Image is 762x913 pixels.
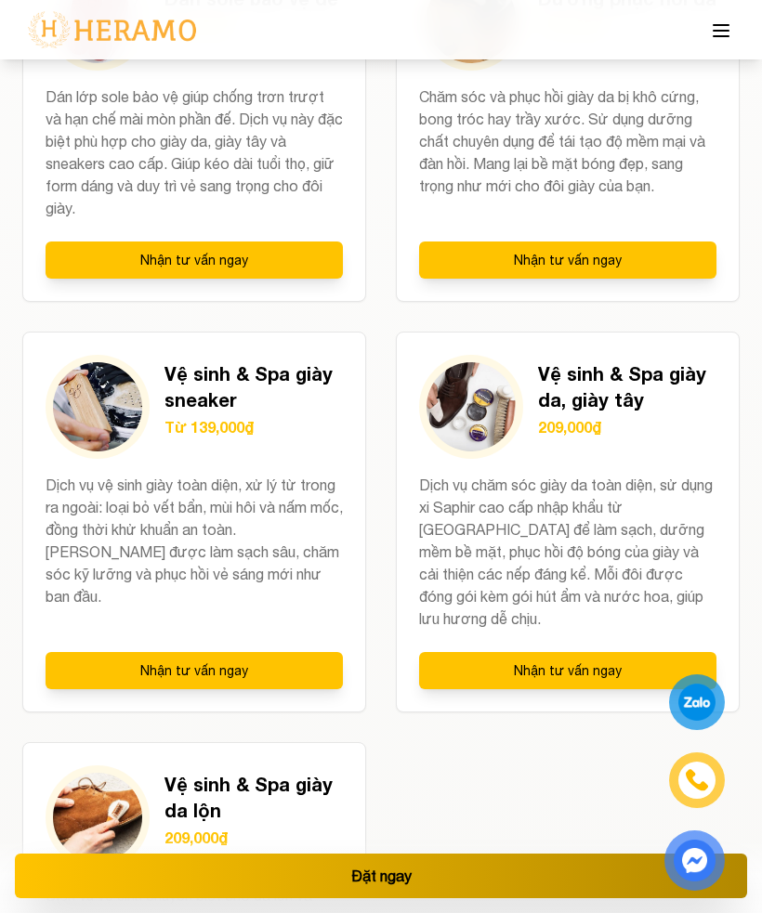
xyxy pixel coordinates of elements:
[419,652,716,689] button: Nhận tư vấn ngay
[46,652,343,689] button: Nhận tư vấn ngay
[427,362,516,451] img: Vệ sinh & Spa giày da, giày tây
[670,753,725,808] a: phone-icon
[419,241,716,279] button: Nhận tư vấn ngay
[53,362,142,451] img: Vệ sinh & Spa giày sneaker
[419,85,716,219] p: Chăm sóc và phục hồi giày da bị khô cứng, bong tróc hay trầy xước. Sử dụng dưỡng chất chuyên dụng...
[164,360,343,412] h3: Vệ sinh & Spa giày sneaker
[46,85,343,219] p: Dán lớp sole bảo vệ giúp chống trơn trượt và hạn chế mài mòn phần đế. Dịch vụ này đặc biệt phù hợ...
[53,773,142,862] img: Vệ sinh & Spa giày da lộn
[538,360,716,412] h3: Vệ sinh & Spa giày da, giày tây
[164,771,343,823] h3: Vệ sinh & Spa giày da lộn
[164,827,343,849] p: 209,000₫
[419,474,716,630] p: Dịch vụ chăm sóc giày da toàn diện, sử dụng xi Saphir cao cấp nhập khẩu từ [GEOGRAPHIC_DATA] để l...
[22,10,202,49] img: logo-with-text.png
[15,854,747,898] button: Đặt ngay
[684,767,710,793] img: phone-icon
[46,474,343,630] p: Dịch vụ vệ sinh giày toàn diện, xử lý từ trong ra ngoài: loại bỏ vết bẩn, mùi hôi và nấm mốc, đồn...
[46,241,343,279] button: Nhận tư vấn ngay
[538,416,716,438] p: 209,000₫
[164,416,343,438] p: Từ 139,000₫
